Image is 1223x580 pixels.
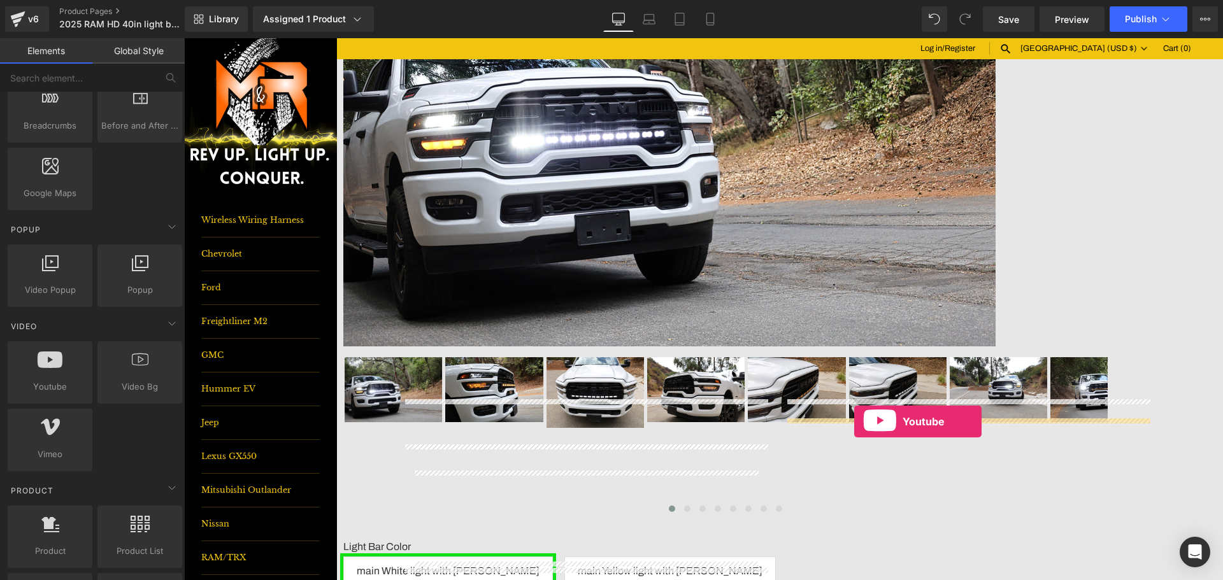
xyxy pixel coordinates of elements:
[261,319,359,384] img: 2025+ RAM 2500/3500 HD 40in Light Bar - PRO
[394,519,578,547] span: main Yellow light with [PERSON_NAME]
[761,6,791,15] a: Register
[10,223,42,236] span: Popup
[979,6,1007,15] a: Cart (0)
[173,519,355,547] span: main White light with [PERSON_NAME]
[362,319,460,397] a: 2025+ RAM 2500/3500 HD 40in Light Bar - PRO
[10,320,38,332] span: Video
[10,485,55,497] span: Product
[17,301,136,334] a: GMC
[463,319,561,392] a: 2025+ RAM 2500/3500 HD 40in Light Bar - PRO
[1110,6,1187,32] button: Publish
[766,319,863,392] a: 2025+ RAM 2500/3500 HD 40in Light Bar - PRO
[59,6,206,17] a: Product Pages
[1180,537,1210,567] div: Open Intercom Messenger
[101,283,178,297] span: Popup
[17,233,136,267] a: Ford
[25,11,41,27] div: v6
[996,6,1007,15] span: (0)
[17,368,136,402] a: Jeep
[101,544,178,558] span: Product List
[59,19,182,29] span: 2025 RAM HD 40in light bar PRO
[836,6,968,15] button: [GEOGRAPHIC_DATA] (USD $)
[866,319,964,384] img: 2025+ RAM 2500/3500 HD 40in Light Bar - PRO
[665,319,762,384] img: 2025+ RAM 2500/3500 HD 40in Light Bar - PRO
[17,199,136,233] a: Chevrolet
[11,119,89,132] span: Breadcrumbs
[695,6,726,32] a: Mobile
[1125,14,1157,24] span: Publish
[979,6,994,15] span: Cart
[736,6,758,15] a: Log in
[665,319,762,392] a: 2025+ RAM 2500/3500 HD 40in Light Bar - PRO
[263,13,364,25] div: Assigned 1 Product
[209,13,239,25] span: Library
[161,319,258,392] a: 2025+ RAM 2500/3500 HD 40in Light Bar - PRO
[161,319,258,384] img: 2025+ RAM 2500/3500 HD 40in Light Bar - PRO
[1192,6,1218,32] button: More
[998,13,1019,26] span: Save
[11,380,89,393] span: Youtube
[866,319,964,392] a: 2025+ RAM 2500/3500 HD 40in Light Bar - PRO
[11,544,89,558] span: Product
[564,319,661,384] img: 2025+ RAM 2500/3500 HD 40in Light Bar - PRO
[17,334,136,368] a: Hummer EV
[185,6,248,32] a: New Library
[634,6,664,32] a: Laptop
[952,6,978,32] button: Redo
[261,319,359,392] a: 2025+ RAM 2500/3500 HD 40in Light Bar - PRO
[1055,13,1089,26] span: Preview
[362,319,460,390] img: 2025+ RAM 2500/3500 HD 40in Light Bar - PRO
[5,6,49,32] a: v6
[603,6,634,32] a: Desktop
[17,435,136,469] a: Mitsubishi Outlander
[159,502,924,518] label: Light Bar Color
[101,119,178,132] span: Before and After Images
[564,319,661,392] a: 2025+ RAM 2500/3500 HD 40in Light Bar - PRO
[17,166,136,199] a: Wireless Wiring Harness
[17,537,136,570] a: Rivian
[92,38,185,64] a: Global Style
[17,402,136,435] a: Lexus GX550
[17,267,136,301] a: Freightliner M2
[11,283,89,297] span: Video Popup
[922,6,947,32] button: Undo
[463,319,561,384] img: 2025+ RAM 2500/3500 HD 40in Light Bar - PRO
[766,319,863,384] img: 2025+ RAM 2500/3500 HD 40in Light Bar - PRO
[17,469,136,503] a: Nissan
[736,6,806,15] span: /
[101,380,178,393] span: Video Bg
[17,503,136,537] a: RAM/TRX
[664,6,695,32] a: Tablet
[1040,6,1105,32] a: Preview
[11,187,89,200] span: Google Maps
[11,448,89,461] span: Vimeo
